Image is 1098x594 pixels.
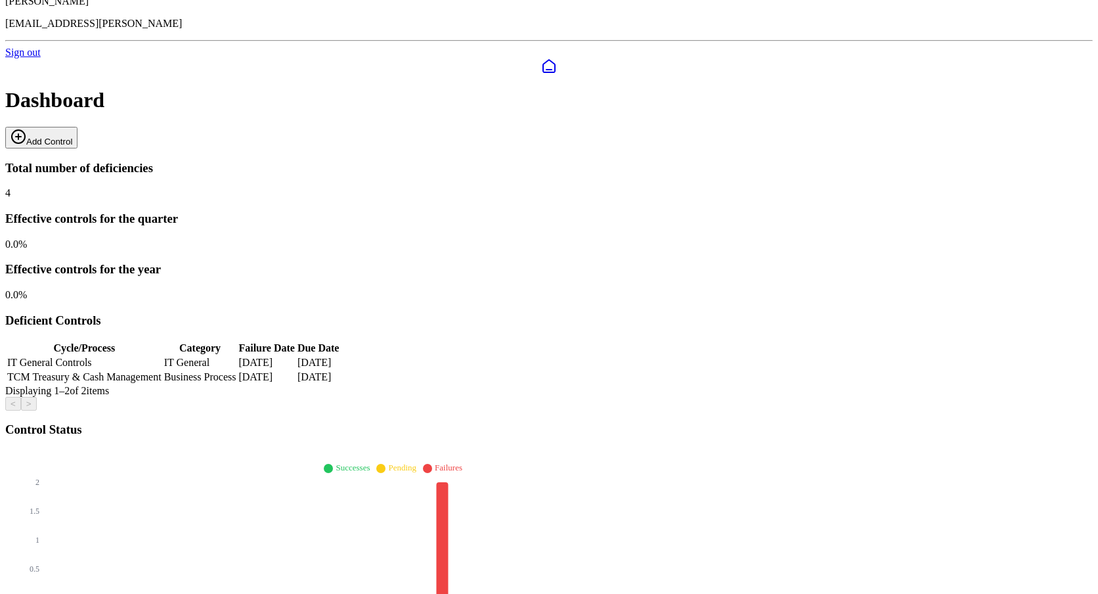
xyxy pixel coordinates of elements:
[5,212,1093,226] h3: Effective controls for the quarter
[297,371,340,384] td: [DATE]
[7,371,162,384] td: TCM Treasury & Cash Management
[21,397,37,411] button: >
[5,423,1093,437] h3: Control Status
[5,127,77,148] button: Add Control
[5,289,27,300] span: 0.0 %
[7,342,162,355] th: Cycle/Process
[238,371,295,384] td: [DATE]
[5,58,1093,74] a: Dashboard
[5,161,1093,175] h3: Total number of deficiencies
[5,47,41,58] a: Sign out
[5,262,1093,277] h3: Effective controls for the year
[5,18,1093,30] p: [EMAIL_ADDRESS][PERSON_NAME]
[435,463,462,472] span: Failures
[35,536,39,545] tspan: 1
[35,478,39,487] tspan: 2
[5,187,11,198] span: 4
[164,371,237,384] td: Business Process
[238,342,295,355] th: Failure Date
[5,88,1093,112] h1: Dashboard
[164,342,237,355] th: Category
[5,313,1093,328] h3: Deficient Controls
[5,397,21,411] button: <
[5,385,109,396] span: Displaying 1– 2 of 2 items
[30,564,39,574] tspan: 0.5
[7,356,162,369] td: IT General Controls
[388,463,416,472] span: Pending
[336,463,370,472] span: Successes
[238,356,295,369] td: [DATE]
[297,356,340,369] td: [DATE]
[5,239,27,250] span: 0.0 %
[30,507,39,516] tspan: 1.5
[164,356,237,369] td: IT General
[297,342,340,355] th: Due Date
